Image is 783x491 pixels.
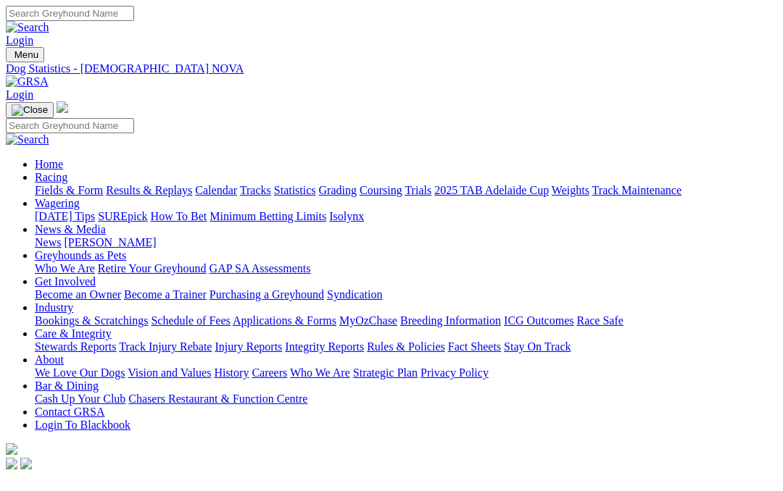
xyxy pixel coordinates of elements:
button: Toggle navigation [6,102,54,118]
a: Strategic Plan [353,366,418,379]
img: twitter.svg [20,458,32,469]
a: Care & Integrity [35,327,112,340]
input: Search [6,6,134,21]
a: MyOzChase [339,314,397,327]
a: Breeding Information [400,314,501,327]
img: GRSA [6,75,49,88]
a: News [35,236,61,248]
a: Trials [405,184,431,196]
a: GAP SA Assessments [210,262,311,274]
div: Wagering [35,210,777,223]
a: Chasers Restaurant & Function Centre [128,393,307,405]
a: Results & Replays [106,184,192,196]
input: Search [6,118,134,133]
a: Integrity Reports [285,340,364,353]
a: Applications & Forms [233,314,336,327]
a: Get Involved [35,275,96,288]
a: Weights [552,184,589,196]
a: Injury Reports [215,340,282,353]
a: Grading [319,184,357,196]
a: Isolynx [329,210,364,222]
a: Race Safe [576,314,623,327]
a: Home [35,158,63,170]
a: [PERSON_NAME] [64,236,156,248]
div: Greyhounds as Pets [35,262,777,275]
div: About [35,366,777,379]
a: Contact GRSA [35,406,104,418]
a: Cash Up Your Club [35,393,125,405]
a: Racing [35,171,67,183]
a: Calendar [195,184,237,196]
a: Privacy Policy [420,366,489,379]
a: Retire Your Greyhound [98,262,207,274]
a: Coursing [360,184,402,196]
div: News & Media [35,236,777,249]
a: Dog Statistics - [DEMOGRAPHIC_DATA] NOVA [6,62,777,75]
a: 2025 TAB Adelaide Cup [434,184,549,196]
a: Tracks [240,184,271,196]
a: Become a Trainer [124,288,207,301]
a: History [214,366,249,379]
a: Track Maintenance [592,184,681,196]
a: How To Bet [151,210,207,222]
img: facebook.svg [6,458,17,469]
a: Rules & Policies [367,340,445,353]
a: Stay On Track [504,340,571,353]
img: logo-grsa-white.png [6,443,17,455]
a: Purchasing a Greyhound [210,288,324,301]
a: Bookings & Scratchings [35,314,148,327]
a: Become an Owner [35,288,121,301]
img: Close [12,104,48,116]
a: Login [6,34,33,46]
a: About [35,353,64,366]
a: Greyhounds as Pets [35,249,126,261]
div: Care & Integrity [35,340,777,353]
img: Search [6,21,49,34]
a: Fields & Form [35,184,103,196]
a: Who We Are [35,262,95,274]
a: SUREpick [98,210,147,222]
img: Search [6,133,49,146]
div: Racing [35,184,777,197]
img: logo-grsa-white.png [57,101,68,113]
a: Login [6,88,33,101]
a: Industry [35,301,73,314]
div: Industry [35,314,777,327]
a: Syndication [327,288,382,301]
a: Careers [252,366,287,379]
a: ICG Outcomes [504,314,573,327]
span: Menu [14,49,38,60]
a: Track Injury Rebate [119,340,212,353]
a: We Love Our Dogs [35,366,125,379]
a: Login To Blackbook [35,419,130,431]
a: News & Media [35,223,106,235]
a: Who We Are [290,366,350,379]
a: Vision and Values [128,366,211,379]
a: [DATE] Tips [35,210,95,222]
a: Bar & Dining [35,379,99,392]
a: Stewards Reports [35,340,116,353]
a: Schedule of Fees [151,314,230,327]
div: Bar & Dining [35,393,777,406]
a: Wagering [35,197,80,209]
button: Toggle navigation [6,47,44,62]
a: Statistics [274,184,316,196]
div: Get Involved [35,288,777,301]
a: Fact Sheets [448,340,501,353]
a: Minimum Betting Limits [210,210,326,222]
